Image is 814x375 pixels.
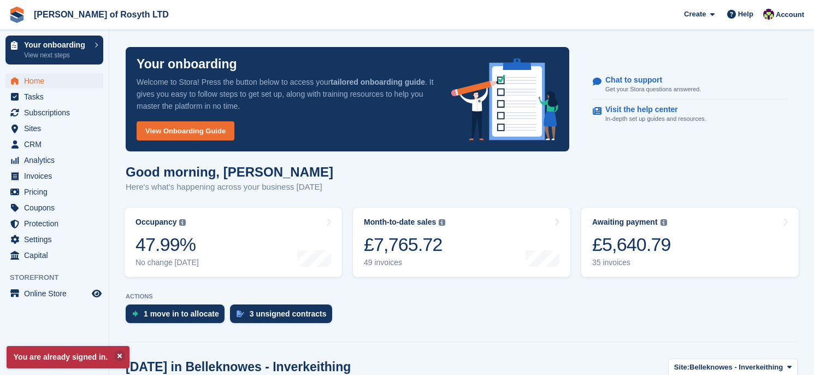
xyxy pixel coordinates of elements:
[5,286,103,301] a: menu
[126,293,798,300] p: ACTIONS
[592,218,658,227] div: Awaiting payment
[24,216,90,231] span: Protection
[24,200,90,215] span: Coupons
[24,105,90,120] span: Subscriptions
[605,75,692,85] p: Chat to support
[684,9,706,20] span: Create
[5,137,103,152] a: menu
[24,121,90,136] span: Sites
[5,105,103,120] a: menu
[5,168,103,184] a: menu
[24,153,90,168] span: Analytics
[24,41,89,49] p: Your onboarding
[5,89,103,104] a: menu
[24,286,90,301] span: Online Store
[24,73,90,89] span: Home
[126,360,351,374] h2: [DATE] in Belleknowes - Inverkeithing
[353,208,570,277] a: Month-to-date sales £7,765.72 49 invoices
[24,137,90,152] span: CRM
[5,121,103,136] a: menu
[439,219,445,226] img: icon-info-grey-7440780725fd019a000dd9b08b2336e03edf1995a4989e88bcd33f0948082b44.svg
[5,73,103,89] a: menu
[674,362,689,373] span: Site:
[135,233,199,256] div: 47.99%
[24,168,90,184] span: Invoices
[126,165,333,179] h1: Good morning, [PERSON_NAME]
[738,9,753,20] span: Help
[125,208,342,277] a: Occupancy 47.99% No change [DATE]
[331,78,425,86] strong: tailored onboarding guide
[30,5,173,24] a: [PERSON_NAME] of Rosyth LTD
[763,9,774,20] img: Nina Briggs
[605,114,706,124] p: In-depth set up guides and resources.
[24,184,90,200] span: Pricing
[5,200,103,215] a: menu
[605,105,698,114] p: Visit the help center
[132,310,138,317] img: move_ins_to_allocate_icon-fdf77a2bb77ea45bf5b3d319d69a93e2d87916cf1d5bf7949dd705db3b84f3ca.svg
[5,216,103,231] a: menu
[451,58,558,140] img: onboarding-info-6c161a55d2c0e0a8cae90662b2fe09162a5109e8cc188191df67fb4f79e88e88.svg
[137,76,434,112] p: Welcome to Stora! Press the button below to access your . It gives you easy to follow steps to ge...
[144,309,219,318] div: 1 move in to allocate
[5,36,103,65] a: Your onboarding View next steps
[605,85,701,94] p: Get your Stora questions answered.
[24,50,89,60] p: View next steps
[126,181,333,194] p: Here's what's happening across your business [DATE]
[137,121,234,140] a: View Onboarding Guide
[592,233,671,256] div: £5,640.79
[24,89,90,104] span: Tasks
[9,7,25,23] img: stora-icon-8386f47178a22dfd0bd8f6a31ec36ba5ce8667c1dd55bd0f319d3a0aa187defe.svg
[126,304,230,329] a: 1 move in to allocate
[5,232,103,247] a: menu
[5,184,103,200] a: menu
[10,272,109,283] span: Storefront
[237,310,244,317] img: contract_signature_icon-13c848040528278c33f63329250d36e43548de30e8caae1d1a13099fd9432cc5.svg
[137,58,237,71] p: Your onboarding
[5,153,103,168] a: menu
[581,208,799,277] a: Awaiting payment £5,640.79 35 invoices
[593,99,787,129] a: Visit the help center In-depth set up guides and resources.
[593,70,787,100] a: Chat to support Get your Stora questions answered.
[364,218,436,227] div: Month-to-date sales
[660,219,667,226] img: icon-info-grey-7440780725fd019a000dd9b08b2336e03edf1995a4989e88bcd33f0948082b44.svg
[364,233,445,256] div: £7,765.72
[592,258,671,267] div: 35 invoices
[135,218,176,227] div: Occupancy
[7,346,129,368] p: You are already signed in.
[689,362,783,373] span: Belleknowes - Inverkeithing
[5,248,103,263] a: menu
[24,232,90,247] span: Settings
[230,304,338,329] a: 3 unsigned contracts
[135,258,199,267] div: No change [DATE]
[250,309,327,318] div: 3 unsigned contracts
[179,219,186,226] img: icon-info-grey-7440780725fd019a000dd9b08b2336e03edf1995a4989e88bcd33f0948082b44.svg
[90,287,103,300] a: Preview store
[24,248,90,263] span: Capital
[776,9,804,20] span: Account
[364,258,445,267] div: 49 invoices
